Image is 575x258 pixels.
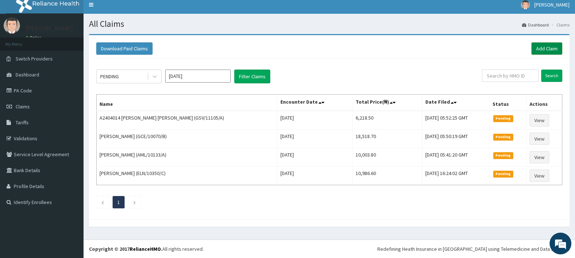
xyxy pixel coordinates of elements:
[530,133,549,145] a: View
[277,95,352,111] th: Encounter Date
[16,55,53,62] span: Switch Providers
[422,95,489,111] th: Date Filed
[97,111,278,130] td: A2404014 [PERSON_NAME] [PERSON_NAME] (GSV/11105/A)
[422,130,489,148] td: [DATE] 05:50:19 GMT
[352,111,422,130] td: 6,218.50
[277,167,352,185] td: [DATE]
[550,22,570,28] li: Claims
[422,148,489,167] td: [DATE] 05:41:20 GMT
[482,70,539,82] input: Search by HMO ID
[133,199,136,205] a: Next page
[526,95,562,111] th: Actions
[89,246,162,252] strong: Copyright © 2017 .
[493,115,513,122] span: Pending
[89,19,570,29] h1: All Claims
[16,103,30,110] span: Claims
[277,148,352,167] td: [DATE]
[493,134,513,140] span: Pending
[96,42,153,55] button: Download Paid Claims
[42,81,100,154] span: We're online!
[25,25,73,32] p: [PERSON_NAME]
[422,167,489,185] td: [DATE] 16:24:02 GMT
[422,111,489,130] td: [DATE] 05:52:25 GMT
[352,167,422,185] td: 10,986.60
[534,1,570,8] span: [PERSON_NAME]
[377,245,570,253] div: Redefining Heath Insurance in [GEOGRAPHIC_DATA] using Telemedicine and Data Science!
[4,17,20,34] img: User Image
[97,148,278,167] td: [PERSON_NAME] (AML/10133/A)
[531,42,562,55] a: Add Claim
[119,4,137,21] div: Minimize live chat window
[530,114,549,126] a: View
[493,152,513,159] span: Pending
[16,71,39,78] span: Dashboard
[522,22,549,28] a: Dashboard
[490,95,527,111] th: Status
[25,35,43,40] a: Online
[234,70,270,83] button: Filter Claims
[165,70,231,83] input: Select Month and Year
[4,177,138,202] textarea: Type your message and hit 'Enter'
[13,36,29,54] img: d_794563401_company_1708531726252_794563401
[277,130,352,148] td: [DATE]
[84,240,575,258] footer: All rights reserved.
[493,171,513,177] span: Pending
[541,70,562,82] input: Search
[117,199,120,205] a: Page 1 is your current page
[277,111,352,130] td: [DATE]
[521,0,530,9] img: User Image
[530,170,549,182] a: View
[16,119,29,126] span: Tariffs
[130,246,161,252] a: RelianceHMO
[530,151,549,163] a: View
[352,130,422,148] td: 18,518.70
[38,41,122,50] div: Chat with us now
[352,148,422,167] td: 10,003.80
[101,199,104,205] a: Previous page
[97,167,278,185] td: [PERSON_NAME] (ELN/10350/C)
[352,95,422,111] th: Total Price(₦)
[100,73,119,80] div: PENDING
[97,130,278,148] td: [PERSON_NAME] (GCE/10070/B)
[97,95,278,111] th: Name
